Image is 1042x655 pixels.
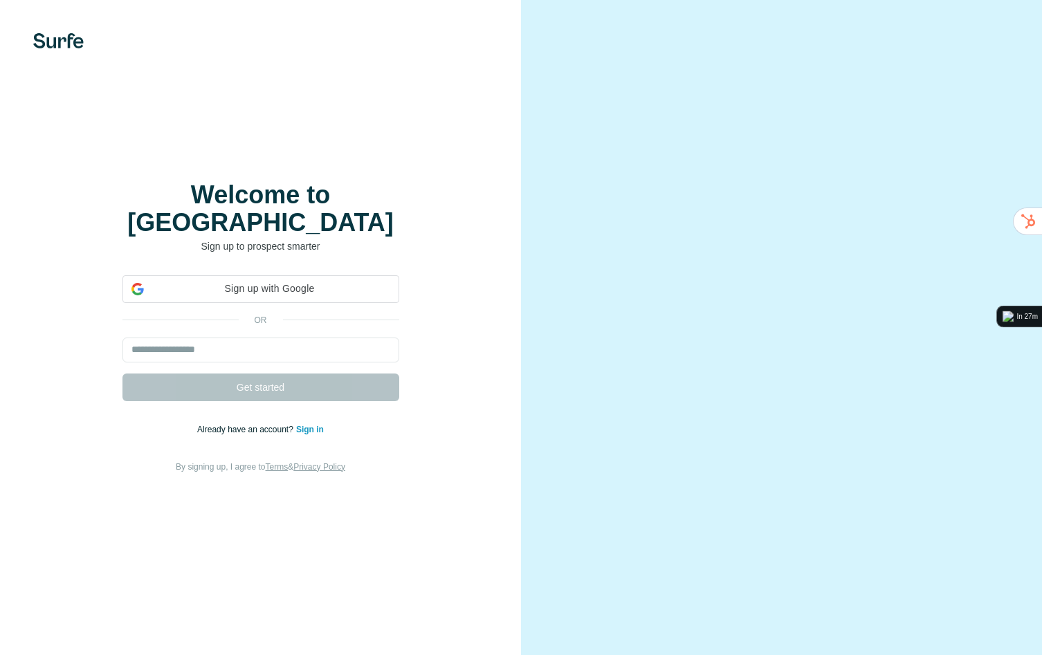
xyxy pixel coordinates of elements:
a: Privacy Policy [293,462,345,472]
iframe: Sign in with Google Button [116,302,406,332]
img: Surfe's logo [33,33,84,48]
div: Sign up with Google [122,275,399,303]
a: Terms [266,462,289,472]
span: Already have an account? [197,425,296,434]
h1: Welcome to [GEOGRAPHIC_DATA] [122,181,399,237]
span: By signing up, I agree to & [176,462,345,472]
p: Sign up to prospect smarter [122,239,399,253]
div: In 27m [1016,311,1038,322]
img: logo [1003,311,1014,322]
span: Sign up with Google [149,282,390,296]
a: Sign in [296,425,324,434]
